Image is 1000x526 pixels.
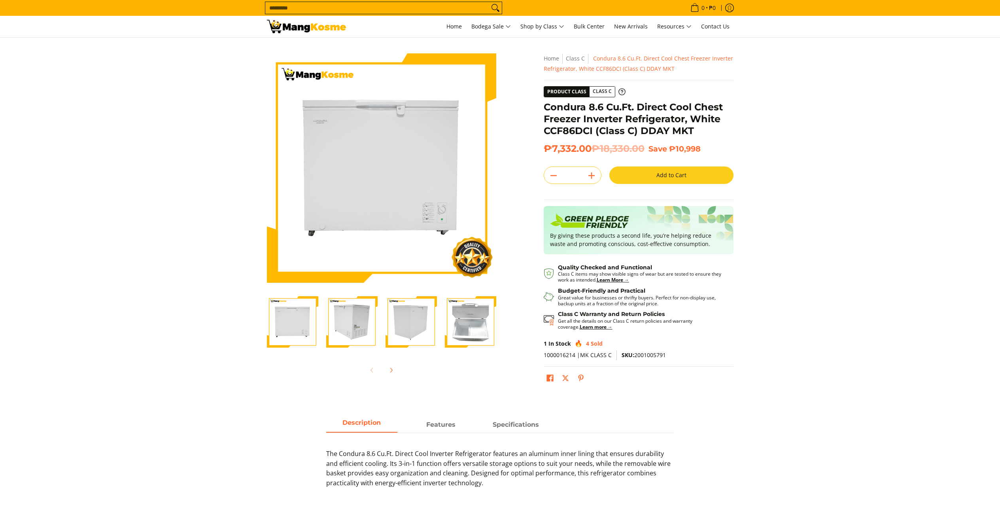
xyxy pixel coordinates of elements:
img: Condura 8.6 Cu.Ft. Direct Cool Chest Freezer Inverter Refrigerator, White CCF86DCI (Class C) DDAY... [326,296,378,348]
img: Condura 8.6 Cu.Ft. Direct Cool Chest Freezer Inverter Refrigerator, White CCF86DCI (Class C) DDAY... [386,296,437,348]
a: Home [544,55,559,62]
span: Shop by Class [520,22,564,32]
span: ₱10,998 [669,144,701,153]
span: 0 [700,5,706,11]
span: • [688,4,718,12]
a: Learn More → [597,276,629,283]
button: Search [489,2,502,14]
del: ₱18,330.00 [592,143,645,155]
span: Resources [657,22,692,32]
strong: Class C Warranty and Return Policies [558,310,665,318]
a: Description [326,418,397,433]
a: Home [442,16,466,37]
a: Pin on Pinterest [575,373,586,386]
span: 4 [586,340,589,347]
span: In Stock [548,340,571,347]
a: Bulk Center [570,16,609,37]
a: Bodega Sale [467,16,515,37]
span: Save [648,144,667,153]
span: Contact Us [701,23,730,30]
button: Next [382,361,400,379]
a: Learn more → [580,324,612,330]
div: Description [326,433,674,496]
img: Condura 8.6 Cu.Ft. Direct Cool Chest Freezer Inverter Refrigerator, White CCF86DCI (Class C) DDAY... [445,296,496,348]
img: Badge sustainability green pledge friendly [550,212,629,231]
span: Bulk Center [574,23,605,30]
a: Shop by Class [516,16,568,37]
h1: Condura 8.6 Cu.Ft. Direct Cool Chest Freezer Inverter Refrigerator, White CCF86DCI (Class C) DDAY... [544,101,733,137]
nav: Breadcrumbs [544,53,733,74]
p: Class C items may show visible signs of wear but are tested to ensure they work as intended. [558,271,726,283]
span: Condura 8.6 Cu.Ft. Direct Cool Chest Freezer Inverter Refrigerator, White CCF86DCI (Class C) DDAY... [544,55,733,72]
span: 1 [544,340,547,347]
span: 1000016214 |MK CLASS C [544,351,612,359]
span: SKU: [622,351,634,359]
a: Share on Facebook [544,373,556,386]
a: Contact Us [697,16,733,37]
a: Product Class Class C [544,86,626,97]
button: Add to Cart [609,167,733,184]
img: Condura 8.6 Cu.Ft. Chest Freezer Ref (Class C) 9.9. DDAY l Mang Kosme [267,20,346,33]
button: Subtract [544,169,563,182]
strong: Quality Checked and Functional [558,264,652,271]
img: Condura 8.6 Cu.Ft. Direct Cool Chest Freezer Inverter Refrigerator, White CCF86DCI (Class C) DDAY... [267,53,496,283]
strong: Specifications [493,421,539,428]
span: New Arrivals [614,23,648,30]
a: Description 2 [480,418,552,433]
a: Description 1 [405,418,476,433]
a: Resources [653,16,696,37]
strong: Budget-Friendly and Practical [558,287,645,294]
nav: Main Menu [354,16,733,37]
span: Bodega Sale [471,22,511,32]
span: ₱0 [708,5,717,11]
strong: Features [426,421,456,428]
p: By giving these products a second life, you’re helping reduce waste and promoting conscious, cost... [550,231,727,248]
button: Add [582,169,601,182]
span: 2001005791 [622,351,666,359]
span: Class C [590,87,615,96]
a: New Arrivals [610,16,652,37]
a: Class C [566,55,585,62]
p: Great value for businesses or thrifty buyers. Perfect for non-display use, backup units at a frac... [558,295,726,307]
p: Get all the details on our Class C return policies and warranty coverage. [558,318,726,330]
p: The Condura 8.6 Cu.Ft. Direct Cool Inverter Refrigerator features an aluminum inner lining that e... [326,449,674,496]
span: Home [446,23,462,30]
img: Condura 8.6 Cu.Ft. Direct Cool Chest Freezer Inverter Refrigerator, White CCF86DCI (Class C) DDAY... [267,296,318,348]
span: Sold [591,340,603,347]
span: ₱7,332.00 [544,143,645,155]
a: Post on X [560,373,571,386]
span: Product Class [544,87,590,97]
